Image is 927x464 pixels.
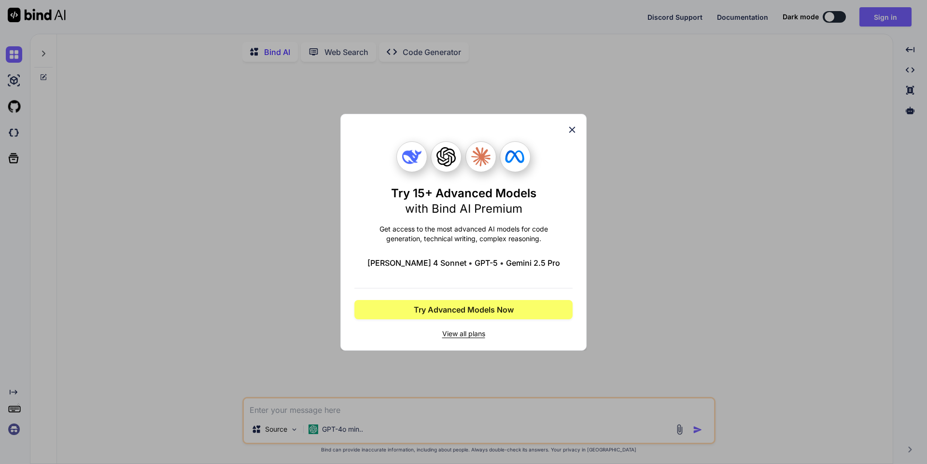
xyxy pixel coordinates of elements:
[475,257,498,269] span: GPT-5
[500,257,504,269] span: •
[405,202,522,216] span: with Bind AI Premium
[468,257,473,269] span: •
[414,304,514,315] span: Try Advanced Models Now
[506,257,560,269] span: Gemini 2.5 Pro
[354,329,573,339] span: View all plans
[391,186,536,217] h1: Try 15+ Advanced Models
[402,147,421,166] img: Deepseek
[354,224,573,244] p: Get access to the most advanced AI models for code generation, technical writing, complex reasoning.
[367,257,466,269] span: [PERSON_NAME] 4 Sonnet
[354,300,573,319] button: Try Advanced Models Now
